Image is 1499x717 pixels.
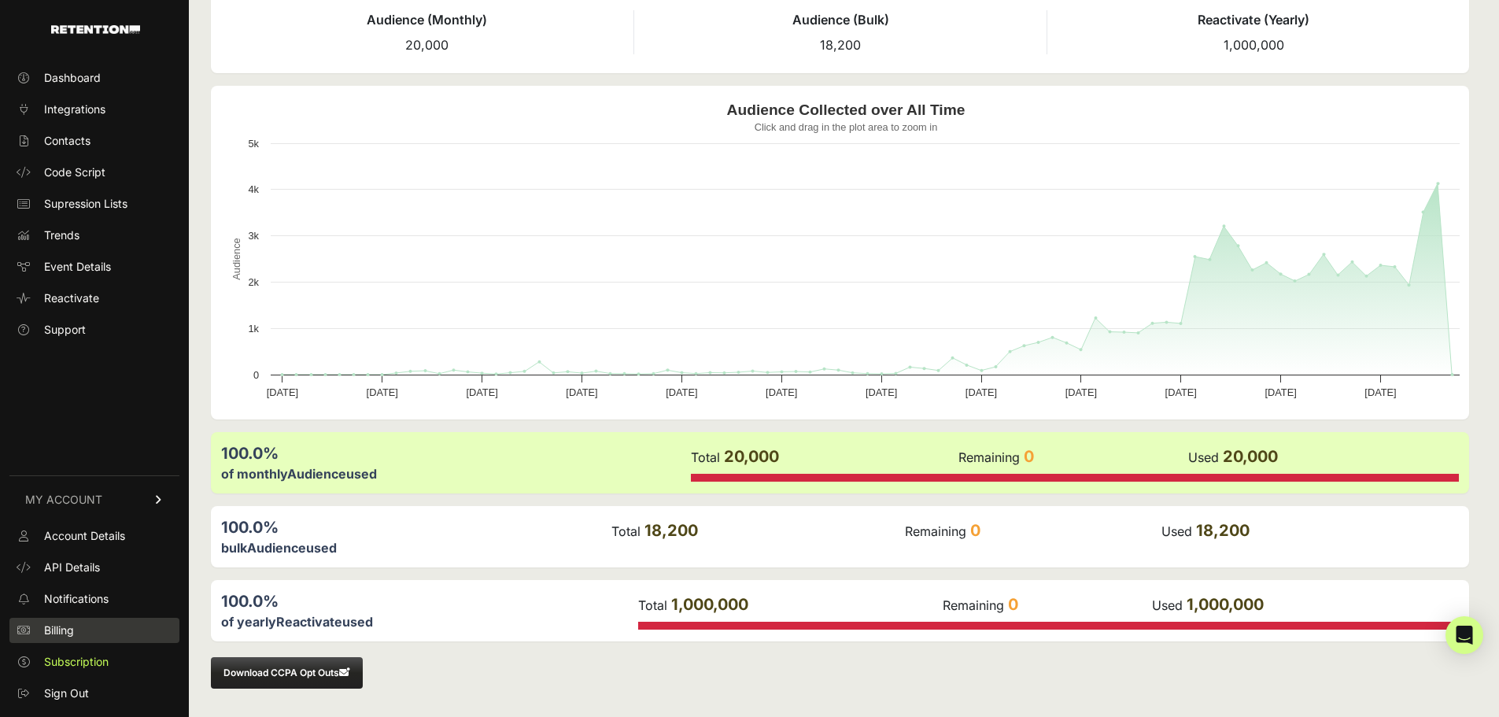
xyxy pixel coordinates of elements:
span: Code Script [44,164,105,180]
img: Retention.com [51,25,140,34]
text: [DATE] [1364,386,1396,398]
label: Total [638,597,667,613]
label: Used [1188,449,1219,465]
text: 5k [248,138,259,150]
a: Notifications [9,586,179,612]
label: Reactivate [276,614,342,630]
span: Contacts [44,133,90,149]
div: 100.0% [221,516,610,538]
div: 100.0% [221,590,637,612]
label: Remaining [958,449,1020,465]
span: Sign Out [44,686,89,701]
h4: Audience (Bulk) [634,10,1047,29]
span: Support [44,322,86,338]
span: 18,200 [820,37,861,53]
div: of yearly used [221,612,637,631]
span: 0 [1008,595,1018,614]
span: 20,000 [405,37,449,53]
span: 1,000,000 [671,595,748,614]
span: 0 [970,521,980,540]
span: Event Details [44,259,111,275]
span: Billing [44,623,74,638]
label: Audience [247,540,306,556]
a: Trends [9,223,179,248]
a: API Details [9,555,179,580]
a: MY ACCOUNT [9,475,179,523]
span: Integrations [44,102,105,117]
text: [DATE] [866,386,897,398]
text: 4k [248,183,259,195]
text: Audience Collected over All Time [727,102,965,118]
text: [DATE] [466,386,497,398]
div: bulk used [221,538,610,557]
text: 1k [248,323,259,334]
a: Support [9,317,179,342]
span: 0 [1024,447,1034,466]
label: Audience [287,466,346,482]
a: Contacts [9,128,179,153]
text: [DATE] [1265,386,1296,398]
svg: Audience Collected over All Time [220,95,1471,410]
label: Used [1152,597,1183,613]
span: 1,000,000 [1224,37,1284,53]
a: Integrations [9,97,179,122]
span: Supression Lists [44,196,127,212]
span: Subscription [44,654,109,670]
a: Account Details [9,523,179,549]
span: Account Details [44,528,125,544]
a: Reactivate [9,286,179,311]
span: Trends [44,227,79,243]
a: Sign Out [9,681,179,706]
div: 100.0% [221,442,689,464]
text: [DATE] [367,386,398,398]
span: API Details [44,560,100,575]
span: 1,000,000 [1187,595,1264,614]
span: MY ACCOUNT [25,492,102,508]
label: Total [691,449,720,465]
span: 20,000 [724,447,779,466]
span: Notifications [44,591,109,607]
text: 0 [253,369,259,381]
span: Dashboard [44,70,101,86]
span: Reactivate [44,290,99,306]
div: of monthly used [221,464,689,483]
text: 2k [248,276,259,288]
text: [DATE] [965,386,997,398]
h4: Audience (Monthly) [220,10,633,29]
span: 18,200 [1196,521,1250,540]
text: [DATE] [267,386,298,398]
label: Total [611,523,641,539]
button: Download CCPA Opt Outs [211,657,363,689]
label: Remaining [905,523,966,539]
text: [DATE] [566,386,597,398]
text: Audience [231,238,242,279]
a: Code Script [9,160,179,185]
label: Used [1161,523,1192,539]
a: Subscription [9,649,179,674]
text: [DATE] [666,386,697,398]
text: [DATE] [1065,386,1097,398]
div: Open Intercom Messenger [1445,616,1483,654]
a: Dashboard [9,65,179,91]
h4: Reactivate (Yearly) [1047,10,1460,29]
span: 18,200 [644,521,698,540]
label: Remaining [943,597,1004,613]
text: 3k [248,230,259,242]
span: 20,000 [1223,447,1278,466]
a: Billing [9,618,179,643]
text: [DATE] [766,386,797,398]
a: Supression Lists [9,191,179,216]
text: Click and drag in the plot area to zoom in [755,121,938,133]
a: Event Details [9,254,179,279]
text: [DATE] [1165,386,1197,398]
